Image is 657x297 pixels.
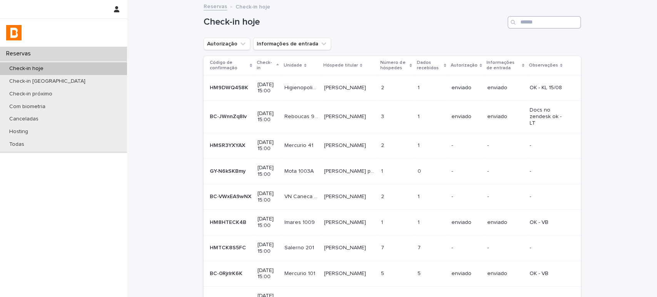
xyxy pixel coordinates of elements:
[530,168,568,175] p: -
[417,243,422,251] p: 7
[3,78,92,85] p: Check-in [GEOGRAPHIC_DATA]
[381,192,386,200] p: 2
[284,243,316,251] p: Salerno 201
[284,218,316,226] p: Imares 1009
[257,216,278,229] p: [DATE] 15:00
[210,58,248,73] p: Código de confirmação
[530,107,568,126] p: Docs no zendesk ok - LT
[530,142,568,149] p: -
[3,103,52,110] p: Com biometria
[451,113,481,120] p: enviado
[204,261,581,287] tr: BC-0RjrlrK6KBC-0RjrlrK6K [DATE] 15:00Mercurio 101Mercurio 101 [PERSON_NAME][PERSON_NAME] 55 55 en...
[284,112,319,120] p: Reboucas 909
[530,219,568,226] p: OK - VB
[324,269,368,277] p: [PERSON_NAME]
[6,25,22,40] img: zVaNuJHRTjyIjT5M9Xd5
[417,83,421,91] p: 1
[3,50,37,57] p: Reservas
[284,192,319,200] p: VN Caneca 614
[204,235,581,261] tr: HMTCK8S5FCHMTCK8S5FC [DATE] 15:00Salerno 201Salerno 201 [PERSON_NAME][PERSON_NAME] 77 77 ---
[381,141,386,149] p: 2
[284,83,319,91] p: Higienopolis 62
[324,243,368,251] p: [PERSON_NAME]
[486,58,520,73] p: Informações de entrada
[257,190,278,204] p: [DATE] 15:00
[257,242,278,255] p: [DATE] 15:00
[381,269,386,277] p: 5
[210,243,247,251] p: HMTCK8S5FC
[381,243,386,251] p: 7
[529,61,558,70] p: Observações
[324,218,368,226] p: [PERSON_NAME]
[530,245,568,251] p: -
[530,194,568,200] p: -
[204,17,505,28] h1: Check-in hoje
[451,245,481,251] p: -
[487,270,523,277] p: enviado
[417,269,422,277] p: 5
[381,112,386,120] p: 3
[380,58,408,73] p: Número de hóspedes
[257,165,278,178] p: [DATE] 15:00
[487,85,523,91] p: enviado
[284,269,317,277] p: Mercurio 101
[210,112,248,120] p: BC-JWnnZq8lv
[324,83,368,91] p: Paulo Ricardo Dalagnoli
[3,65,50,72] p: Check-in hoje
[324,167,376,175] p: Andre prop Mota 1003A
[451,194,481,200] p: -
[417,167,422,175] p: 0
[451,168,481,175] p: -
[257,82,278,95] p: [DATE] 15:00
[210,218,248,226] p: HM8HTECK4B
[204,101,581,133] tr: BC-JWnnZq8lvBC-JWnnZq8lv [DATE] 15:00Reboucas 909Reboucas 909 [PERSON_NAME][PERSON_NAME] 33 11 en...
[210,141,247,149] p: HMSR3YXYAX
[487,245,523,251] p: -
[236,2,270,10] p: Check-in hoje
[487,113,523,120] p: enviado
[210,192,253,200] p: BC-VWxEA9wNX
[204,210,581,235] tr: HM8HTECK4BHM8HTECK4B [DATE] 15:00Imares 1009Imares 1009 [PERSON_NAME][PERSON_NAME] 11 11 enviadoe...
[3,128,34,135] p: Hosting
[204,133,581,159] tr: HMSR3YXYAXHMSR3YXYAX [DATE] 15:00Mercurio 41Mercurio 41 [PERSON_NAME][PERSON_NAME] 22 11 ---
[451,61,478,70] p: Autorização
[416,58,441,73] p: Dados recebidos
[284,141,315,149] p: Mercurio 41
[324,141,368,149] p: Fabio Uliana De Oliveira
[508,16,581,28] input: Search
[204,75,581,101] tr: HM9DWQ458KHM9DWQ458K [DATE] 15:00Higienopolis 62Higienopolis 62 [PERSON_NAME][PERSON_NAME] 22 11 ...
[257,58,274,73] p: Check-in
[204,2,227,10] a: Reservas
[487,194,523,200] p: -
[3,141,30,148] p: Todas
[381,83,386,91] p: 2
[3,116,45,122] p: Canceladas
[324,112,368,120] p: Tarcila Bastos Rassi
[451,270,481,277] p: enviado
[257,110,278,123] p: [DATE] 15:00
[530,85,568,91] p: OK - KL 15/08
[417,141,421,149] p: 1
[210,83,250,91] p: HM9DWQ458K
[381,167,385,175] p: 1
[210,269,244,277] p: BC-0RjrlrK6K
[417,112,421,120] p: 1
[257,267,278,280] p: [DATE] 15:00
[487,168,523,175] p: -
[530,270,568,277] p: OK - VB
[323,61,358,70] p: Hóspede titular
[3,91,59,97] p: Check-in próximo
[257,139,278,152] p: [DATE] 15:00
[204,159,581,184] tr: GY-N6kSKBmyGY-N6kSKBmy [DATE] 15:00Mota 1003AMota 1003A [PERSON_NAME] prop Mota 1003A[PERSON_NAME...
[451,142,481,149] p: -
[487,219,523,226] p: enviado
[417,192,421,200] p: 1
[253,38,331,50] button: Informações de entrada
[487,142,523,149] p: -
[204,38,250,50] button: Autorização
[324,192,368,200] p: [PERSON_NAME]
[210,167,247,175] p: GY-N6kSKBmy
[417,218,421,226] p: 1
[284,61,302,70] p: Unidade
